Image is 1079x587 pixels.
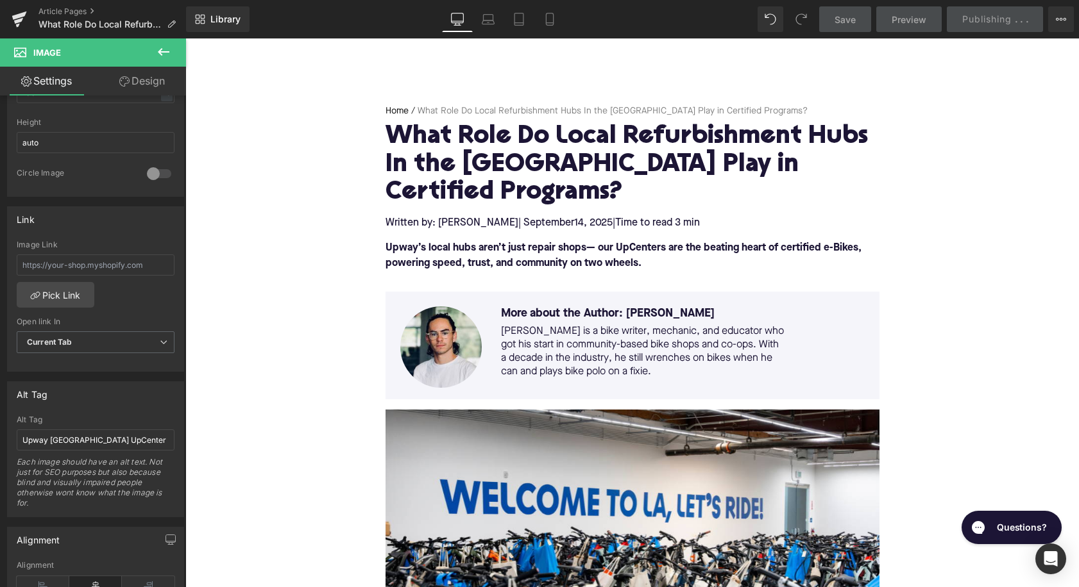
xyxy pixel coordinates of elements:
[223,66,232,79] span: /
[892,13,926,26] span: Preview
[17,282,94,308] a: Pick Link
[27,337,72,347] b: Current Tab
[788,6,814,32] button: Redo
[835,13,856,26] span: Save
[200,178,694,192] p: Written by: [PERSON_NAME]
[200,66,223,79] a: Home
[17,415,174,424] div: Alt Tag
[17,457,174,517] div: Each image should have an alt text. Not just for SEO purposes but also because blind and visually...
[186,6,250,32] a: New Library
[427,179,430,190] span: |
[333,179,389,190] span: | September
[38,6,186,17] a: Article Pages
[17,240,174,249] div: Image Link
[200,85,694,169] h1: What Role Do Local Refurbishment Hubs In the [GEOGRAPHIC_DATA] Play in Certified Programs?
[17,527,60,545] div: Alignment
[210,13,241,25] span: Library
[770,468,881,510] iframe: Gorgias live chat messenger
[430,179,514,190] span: Time to read 3 min
[534,6,565,32] a: Mobile
[442,6,473,32] a: Desktop
[200,66,694,85] nav: breadcrumbs
[200,371,694,585] img: Upway Los Angeles UpCenter
[17,429,174,451] input: Your alt tags go here
[473,6,504,32] a: Laptop
[17,118,174,127] div: Height
[17,132,174,153] input: auto
[17,561,174,570] div: Alignment
[33,47,61,58] span: Image
[17,317,174,326] div: Open link In
[389,179,427,190] span: 14, 2025
[504,6,534,32] a: Tablet
[17,168,134,181] div: Circle Image
[316,268,600,283] p: More about the Author: [PERSON_NAME]
[1048,6,1074,32] button: More
[96,67,189,95] a: Design
[17,254,174,276] input: https://your-shop.myshopify.com
[200,204,676,230] font: Upway’s local hubs aren’t just repair shops— our UpCenters are the beating heart of certified e-B...
[316,286,600,340] p: [PERSON_NAME] is a bike writer, mechanic, and educator who got his start in community-based bike ...
[17,207,35,225] div: Link
[876,6,942,32] a: Preview
[38,19,162,29] span: What Role Do Local Refurbishment Hubs In the [GEOGRAPHIC_DATA] Play in Certified Programs?
[17,382,47,400] div: Alt Tag
[758,6,783,32] button: Undo
[1035,543,1066,574] div: Open Intercom Messenger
